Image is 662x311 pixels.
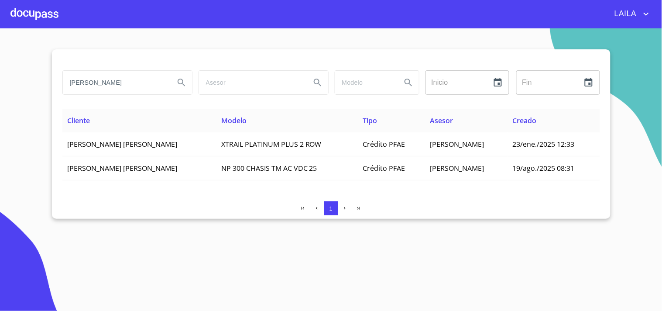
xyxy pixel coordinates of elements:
button: account of current user [608,7,652,21]
span: Crédito PFAE [363,163,405,173]
span: XTRAIL PLATINUM PLUS 2 ROW [221,139,322,149]
input: search [335,71,394,94]
button: Search [398,72,419,93]
span: Tipo [363,116,377,125]
span: Creado [513,116,537,125]
button: Search [307,72,328,93]
span: Modelo [221,116,247,125]
span: [PERSON_NAME] [PERSON_NAME] [68,163,178,173]
span: Cliente [68,116,90,125]
span: Crédito PFAE [363,139,405,149]
span: [PERSON_NAME] [PERSON_NAME] [68,139,178,149]
span: [PERSON_NAME] [430,139,484,149]
span: 19/ago./2025 08:31 [513,163,575,173]
span: [PERSON_NAME] [430,163,484,173]
input: search [63,71,168,94]
span: Asesor [430,116,453,125]
input: search [199,71,304,94]
span: LAILA [608,7,641,21]
button: Search [171,72,192,93]
span: 23/ene./2025 12:33 [513,139,575,149]
span: 1 [329,205,333,212]
button: 1 [324,201,338,215]
span: NP 300 CHASIS TM AC VDC 25 [221,163,317,173]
